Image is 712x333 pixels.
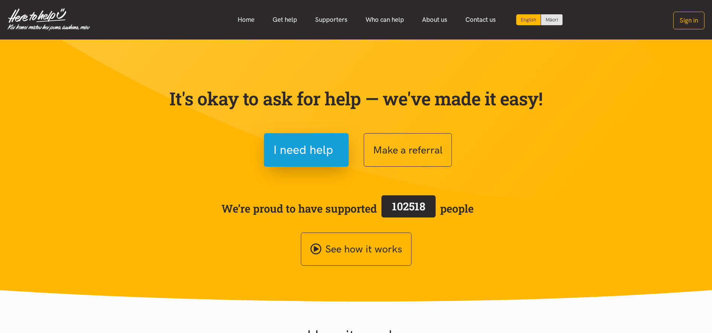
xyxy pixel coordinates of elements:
span: We’re proud to have supported people [221,194,474,223]
a: Who can help [357,12,413,28]
a: 102518 [377,194,440,223]
div: Language toggle [516,14,563,25]
a: Switch to Te Reo Māori [541,14,563,25]
a: See how it works [301,233,412,266]
span: I need help [273,140,333,160]
a: About us [413,12,456,28]
a: Home [229,12,264,28]
a: Supporters [306,12,357,28]
a: Contact us [456,12,505,28]
button: I need help [264,133,349,167]
button: Make a referral [364,133,452,167]
div: Current language [516,14,541,25]
button: Sign in [673,12,704,29]
img: Home [8,8,90,31]
span: 102518 [392,199,425,213]
p: It's okay to ask for help — we've made it easy! [168,88,544,109]
a: Get help [264,12,306,28]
